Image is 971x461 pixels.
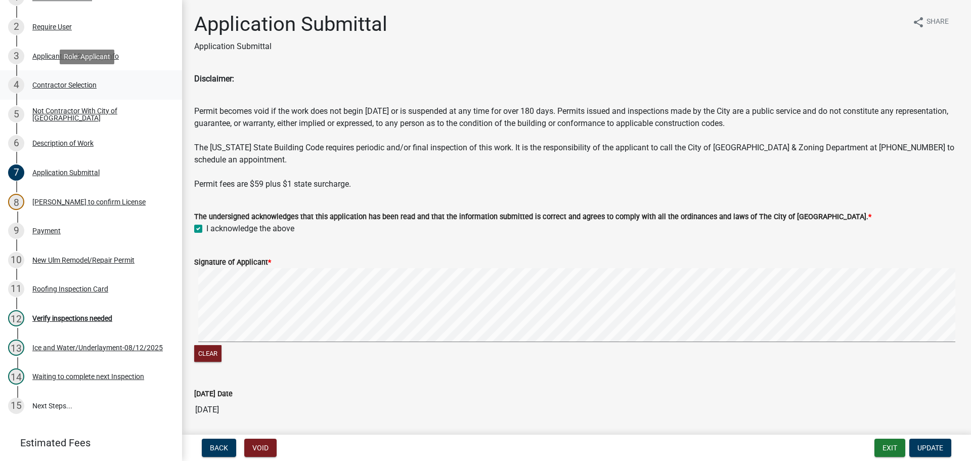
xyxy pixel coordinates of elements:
[904,12,957,32] button: shareShare
[8,398,24,414] div: 15
[194,214,871,221] label: The undersigned acknowledges that this application has been read and that the information submitt...
[210,444,228,452] span: Back
[60,50,114,64] div: Role: Applicant
[194,345,222,362] button: Clear
[8,135,24,151] div: 6
[874,439,905,457] button: Exit
[194,259,271,266] label: Signature of Applicant
[8,106,24,122] div: 5
[32,107,166,121] div: Not Contractor With City of [GEOGRAPHIC_DATA]
[194,12,387,36] h1: Application Submittal
[32,285,108,292] div: Roofing Inspection Card
[32,53,119,60] div: Applicant and Property Info
[917,444,943,452] span: Update
[8,48,24,64] div: 3
[32,23,72,30] div: Require User
[32,198,146,205] div: [PERSON_NAME] to confirm License
[194,40,387,53] p: Application Submittal
[32,169,100,176] div: Application Submittal
[32,81,97,89] div: Contractor Selection
[8,433,166,453] a: Estimated Fees
[32,140,94,147] div: Description of Work
[32,227,61,234] div: Payment
[8,252,24,268] div: 10
[8,223,24,239] div: 9
[202,439,236,457] button: Back
[206,223,294,235] label: I acknowledge the above
[8,368,24,385] div: 14
[194,391,233,398] label: [DATE] Date
[194,74,234,83] strong: Disclaimer:
[912,16,924,28] i: share
[8,19,24,35] div: 2
[32,257,135,264] div: New Ulm Remodel/Repair Permit
[8,281,24,297] div: 11
[909,439,951,457] button: Update
[244,439,277,457] button: Void
[8,194,24,210] div: 8
[8,310,24,326] div: 12
[8,340,24,356] div: 13
[194,105,959,190] p: Permit becomes void if the work does not begin [DATE] or is suspended at any time for over 180 da...
[926,16,949,28] span: Share
[8,77,24,93] div: 4
[32,315,112,322] div: Verify inspections needed
[32,344,163,351] div: Ice and Water/Underlayment-08/12/2025
[32,373,144,380] div: Waiting to complete next Inspection
[8,164,24,181] div: 7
